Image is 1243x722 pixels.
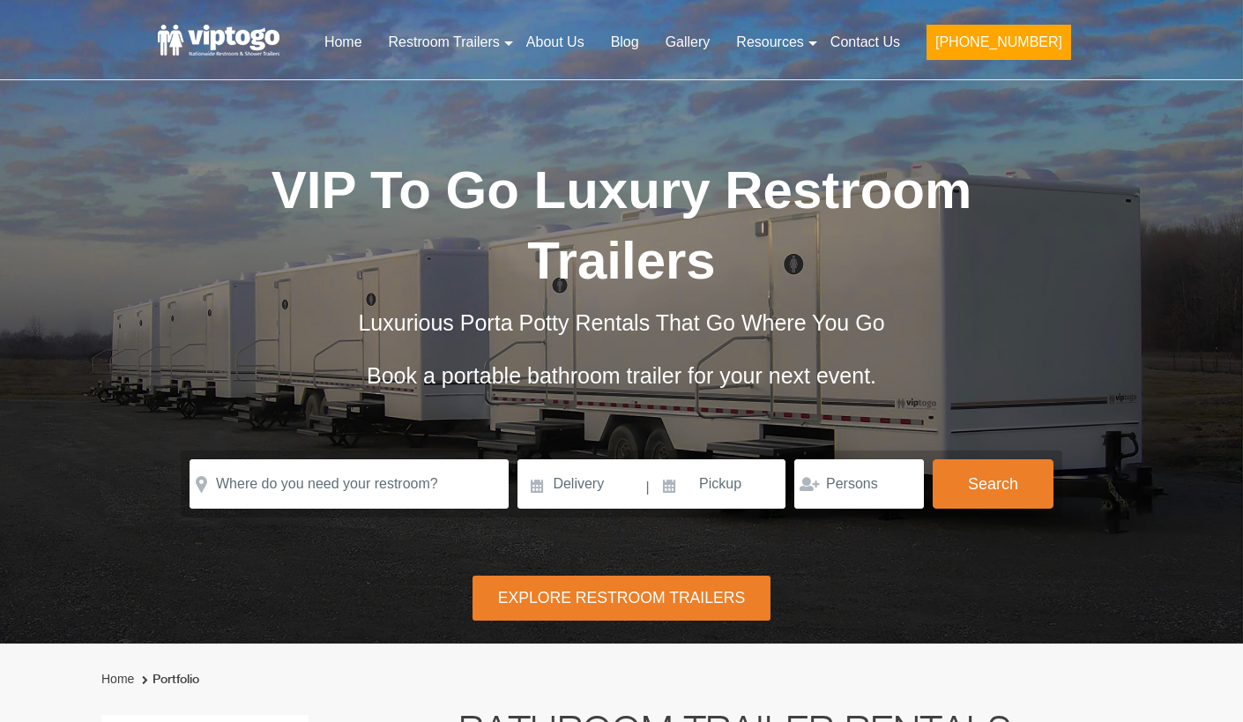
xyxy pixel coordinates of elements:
[794,459,924,509] input: Persons
[646,459,650,516] span: |
[913,23,1084,71] a: [PHONE_NUMBER]
[358,310,884,335] span: Luxurious Porta Potty Rentals That Go Where You Go
[517,459,644,509] input: Delivery
[376,23,513,62] a: Restroom Trailers
[311,23,376,62] a: Home
[513,23,598,62] a: About Us
[272,160,972,290] span: VIP To Go Luxury Restroom Trailers
[817,23,913,62] a: Contact Us
[927,25,1071,60] button: [PHONE_NUMBER]
[598,23,652,62] a: Blog
[367,363,876,388] span: Book a portable bathroom trailer for your next event.
[473,576,770,621] div: Explore Restroom Trailers
[723,23,816,62] a: Resources
[933,459,1053,509] button: Search
[190,459,509,509] input: Where do you need your restroom?
[652,23,724,62] a: Gallery
[651,459,785,509] input: Pickup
